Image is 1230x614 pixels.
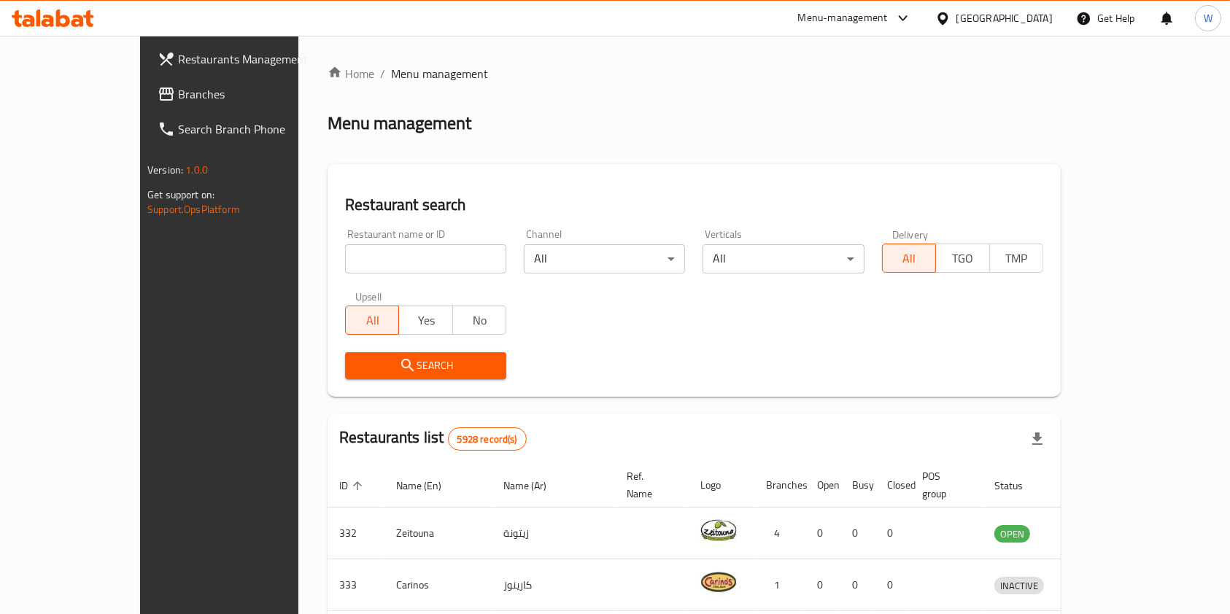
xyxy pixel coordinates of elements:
[1204,10,1212,26] span: W
[328,559,384,611] td: 333
[328,65,1061,82] nav: breadcrumb
[492,508,615,559] td: زيتونة
[352,310,393,331] span: All
[627,467,671,502] span: Ref. Name
[146,77,346,112] a: Branches
[882,244,936,273] button: All
[754,463,805,508] th: Branches
[703,244,864,273] div: All
[840,463,875,508] th: Busy
[942,248,983,269] span: TGO
[875,508,910,559] td: 0
[185,160,208,179] span: 1.0.0
[345,194,1043,216] h2: Restaurant search
[146,42,346,77] a: Restaurants Management
[840,559,875,611] td: 0
[328,508,384,559] td: 332
[449,432,526,446] span: 5928 record(s)
[147,160,183,179] span: Version:
[805,463,840,508] th: Open
[700,564,737,600] img: Carinos
[889,248,930,269] span: All
[357,357,495,375] span: Search
[875,559,910,611] td: 0
[524,244,685,273] div: All
[996,248,1037,269] span: TMP
[328,112,471,135] h2: Menu management
[178,120,334,138] span: Search Branch Phone
[178,50,334,68] span: Restaurants Management
[805,508,840,559] td: 0
[994,525,1030,543] div: OPEN
[935,244,989,273] button: TGO
[459,310,500,331] span: No
[503,477,565,494] span: Name (Ar)
[689,463,754,508] th: Logo
[147,185,214,204] span: Get support on:
[994,578,1044,594] span: INACTIVE
[339,427,527,451] h2: Restaurants list
[452,306,506,335] button: No
[147,200,240,219] a: Support.OpsPlatform
[875,463,910,508] th: Closed
[146,112,346,147] a: Search Branch Phone
[339,477,367,494] span: ID
[700,512,737,548] img: Zeitouna
[492,559,615,611] td: كارينوز
[994,477,1042,494] span: Status
[989,244,1043,273] button: TMP
[922,467,965,502] span: POS group
[391,65,488,82] span: Menu management
[892,229,929,239] label: Delivery
[840,508,875,559] td: 0
[345,244,506,273] input: Search for restaurant name or ID..
[355,291,382,301] label: Upsell
[754,559,805,611] td: 1
[345,306,399,335] button: All
[805,559,840,611] td: 0
[178,85,334,103] span: Branches
[754,508,805,559] td: 4
[384,559,492,611] td: Carinos
[448,427,527,451] div: Total records count
[994,526,1030,543] span: OPEN
[380,65,385,82] li: /
[994,577,1044,594] div: INACTIVE
[384,508,492,559] td: Zeitouna
[1020,421,1055,456] div: Export file
[345,352,506,379] button: Search
[398,306,452,335] button: Yes
[798,9,888,27] div: Menu-management
[328,65,374,82] a: Home
[396,477,460,494] span: Name (En)
[405,310,446,331] span: Yes
[956,10,1053,26] div: [GEOGRAPHIC_DATA]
